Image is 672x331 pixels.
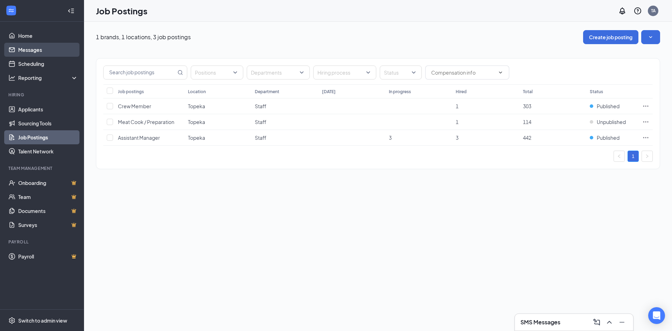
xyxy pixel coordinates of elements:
[520,318,560,326] h3: SMS Messages
[456,103,458,109] span: 1
[628,151,638,161] a: 1
[8,7,15,14] svg: WorkstreamLogo
[251,130,318,146] td: Staff
[605,318,614,326] svg: ChevronUp
[184,98,251,114] td: Topeka
[68,7,75,14] svg: Collapse
[8,74,15,81] svg: Analysis
[597,118,626,125] span: Unpublished
[18,116,78,130] a: Sourcing Tools
[8,165,77,171] div: Team Management
[255,135,266,141] span: Staff
[18,317,67,324] div: Switch to admin view
[452,84,519,98] th: Hired
[8,317,15,324] svg: Settings
[628,151,639,162] li: 1
[18,130,78,144] a: Job Postings
[18,204,78,218] a: DocumentsCrown
[523,135,531,141] span: 442
[18,102,78,116] a: Applicants
[188,135,205,141] span: Topeka
[648,307,665,324] div: Open Intercom Messenger
[591,317,602,328] button: ComposeMessage
[118,135,160,141] span: Assistant Manager
[593,318,601,326] svg: ComposeMessage
[318,84,385,98] th: [DATE]
[255,119,266,125] span: Staff
[118,89,144,95] div: Job postings
[96,33,191,41] p: 1 brands, 1 locations, 3 job postings
[586,84,639,98] th: Status
[519,84,586,98] th: Total
[255,89,279,95] div: Department
[18,190,78,204] a: TeamCrown
[8,92,77,98] div: Hiring
[431,69,495,76] input: Compensation info
[642,118,649,125] svg: Ellipses
[18,57,78,71] a: Scheduling
[604,317,615,328] button: ChevronUp
[104,66,176,79] input: Search job postings
[642,134,649,141] svg: Ellipses
[8,239,77,245] div: Payroll
[18,144,78,158] a: Talent Network
[641,30,660,44] button: SmallChevronDown
[617,154,621,158] span: left
[188,119,205,125] span: Topeka
[251,114,318,130] td: Staff
[188,103,205,109] span: Topeka
[614,151,625,162] li: Previous Page
[184,114,251,130] td: Topeka
[18,43,78,57] a: Messages
[583,30,638,44] button: Create job posting
[96,5,147,17] h1: Job Postings
[642,151,653,162] button: right
[456,119,458,125] span: 1
[523,119,531,125] span: 114
[633,7,642,15] svg: QuestionInfo
[618,318,626,326] svg: Minimize
[389,135,392,141] span: 3
[18,29,78,43] a: Home
[456,135,458,141] span: 3
[498,70,503,75] svg: ChevronDown
[647,34,654,41] svg: SmallChevronDown
[188,89,206,95] div: Location
[385,84,452,98] th: In progress
[597,103,619,110] span: Published
[597,134,619,141] span: Published
[645,154,649,158] span: right
[642,151,653,162] li: Next Page
[523,103,531,109] span: 303
[118,103,151,109] span: Crew Member
[255,103,266,109] span: Staff
[616,317,628,328] button: Minimize
[618,7,626,15] svg: Notifications
[177,70,183,75] svg: MagnifyingGlass
[118,119,174,125] span: Meat Cook / Preparation
[651,8,656,14] div: TA
[18,74,78,81] div: Reporting
[642,103,649,110] svg: Ellipses
[614,151,625,162] button: left
[251,98,318,114] td: Staff
[184,130,251,146] td: Topeka
[18,249,78,263] a: PayrollCrown
[18,218,78,232] a: SurveysCrown
[18,176,78,190] a: OnboardingCrown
